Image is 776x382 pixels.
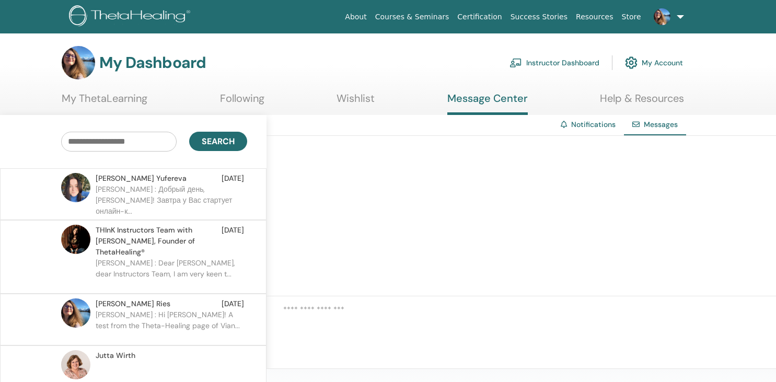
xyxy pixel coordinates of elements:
a: My Account [625,51,683,74]
img: cog.svg [625,54,638,72]
p: [PERSON_NAME] : Hi [PERSON_NAME]! A test from the Theta-Healing page of Vian... [96,309,247,341]
span: [PERSON_NAME] Ries [96,298,170,309]
span: THInK Instructors Team with [PERSON_NAME], Founder of ThetaHealing® [96,225,222,258]
img: logo.png [69,5,194,29]
span: Jutta Wirth [96,350,135,361]
a: Store [618,7,645,27]
p: [PERSON_NAME] : Добрый день, [PERSON_NAME]! Завтра у Вас стартует онлайн-к... [96,184,247,215]
span: [DATE] [222,225,244,258]
a: Help & Resources [600,92,684,112]
img: default.jpg [61,173,90,202]
a: Message Center [447,92,528,115]
a: Success Stories [506,7,572,27]
span: [DATE] [222,173,244,184]
h3: My Dashboard [99,53,206,72]
button: Search [189,132,247,151]
a: Wishlist [337,92,375,112]
img: default.jpg [61,350,90,379]
img: chalkboard-teacher.svg [509,58,522,67]
p: [PERSON_NAME] : Dear [PERSON_NAME], dear Instructors Team, I am very keen t... [96,258,247,289]
a: About [341,7,370,27]
a: Resources [572,7,618,27]
img: default.jpg [61,225,90,254]
img: default.jpg [654,8,670,25]
img: default.jpg [61,298,90,328]
span: Search [202,136,235,147]
span: Messages [644,120,678,129]
a: Certification [453,7,506,27]
a: Notifications [571,120,616,129]
span: [DATE] [222,298,244,309]
span: [PERSON_NAME] Yufereva [96,173,187,184]
a: Courses & Seminars [371,7,454,27]
img: default.jpg [62,46,95,79]
a: Following [220,92,264,112]
a: My ThetaLearning [62,92,147,112]
a: Instructor Dashboard [509,51,599,74]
